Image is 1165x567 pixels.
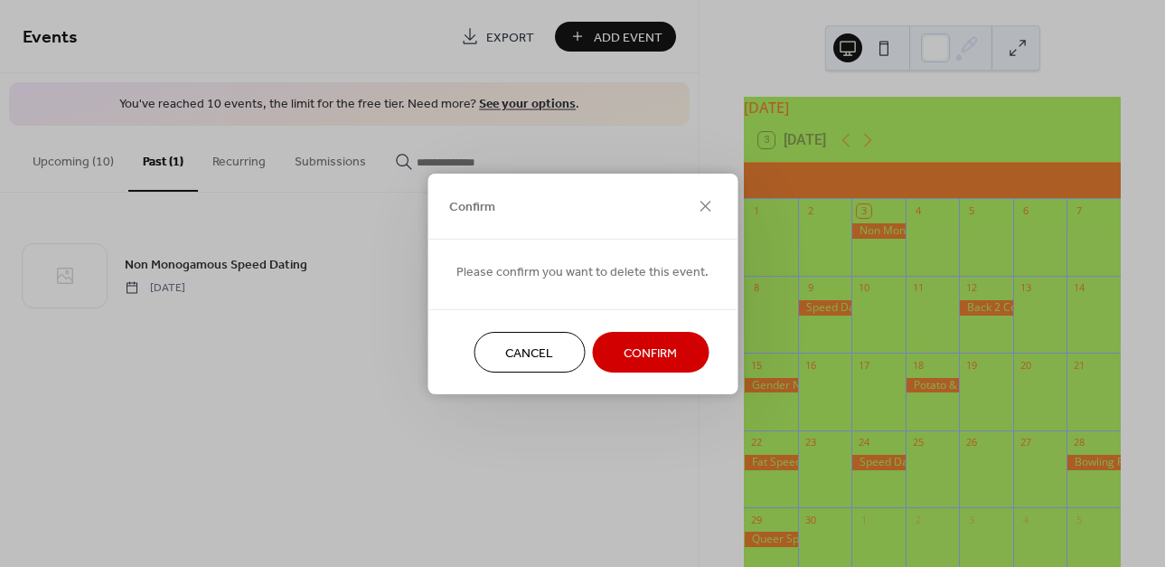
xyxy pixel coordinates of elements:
[592,332,709,373] button: Confirm
[449,198,495,217] span: Confirm
[624,344,677,363] span: Confirm
[505,344,553,363] span: Cancel
[474,332,585,373] button: Cancel
[456,262,709,281] span: Please confirm you want to delete this event.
